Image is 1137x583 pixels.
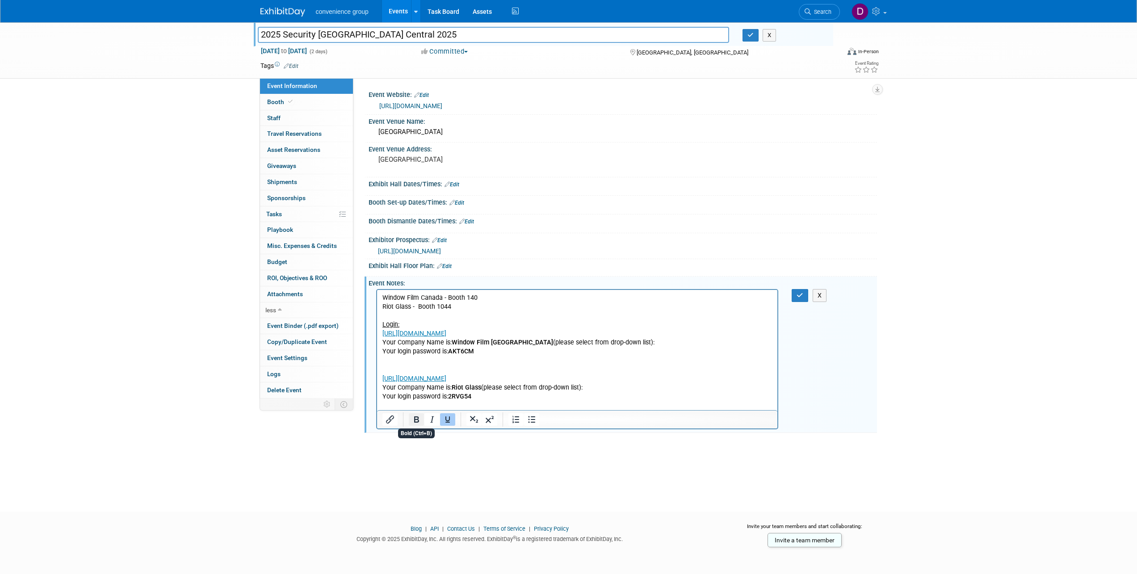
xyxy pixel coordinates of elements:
[513,535,516,540] sup: ®
[267,114,281,122] span: Staff
[432,237,447,243] a: Edit
[267,386,302,394] span: Delete Event
[369,115,877,126] div: Event Venue Name:
[423,525,429,532] span: |
[267,338,327,345] span: Copy/Duplicate Event
[449,200,464,206] a: Edit
[637,49,748,56] span: [GEOGRAPHIC_DATA], [GEOGRAPHIC_DATA]
[260,366,353,382] a: Logs
[260,174,353,190] a: Shipments
[378,247,441,255] a: [URL][DOMAIN_NAME]
[288,99,293,104] i: Booth reservation complete
[267,146,320,153] span: Asset Reservations
[534,525,569,532] a: Privacy Policy
[267,98,294,105] span: Booth
[267,290,303,298] span: Attachments
[369,214,877,226] div: Booth Dismantle Dates/Times:
[267,258,287,265] span: Budget
[379,102,442,109] a: [URL][DOMAIN_NAME]
[319,398,335,410] td: Personalize Event Tab Strip
[527,525,533,532] span: |
[369,196,877,207] div: Booth Set-up Dates/Times:
[369,177,877,189] div: Exhibit Hall Dates/Times:
[377,290,778,410] iframe: Rich Text Area
[260,318,353,334] a: Event Binder (.pdf export)
[267,354,307,361] span: Event Settings
[260,238,353,254] a: Misc. Expenses & Credits
[267,82,317,89] span: Event Information
[430,525,439,532] a: API
[266,210,282,218] span: Tasks
[852,3,868,20] img: Diego Boechat
[309,49,327,55] span: (2 days)
[854,61,878,66] div: Event Rating
[445,181,459,188] a: Edit
[733,523,877,536] div: Invite your team members and start collaborating:
[369,259,877,271] div: Exhibit Hall Floor Plan:
[260,382,353,398] a: Delete Event
[482,413,497,426] button: Superscript
[369,277,877,288] div: Event Notes:
[260,158,353,174] a: Giveaways
[447,525,475,532] a: Contact Us
[316,8,369,15] span: convenience group
[280,47,288,55] span: to
[267,162,296,169] span: Giveaways
[466,413,482,426] button: Subscript
[799,4,840,20] a: Search
[418,47,471,56] button: Committed
[260,61,298,70] td: Tags
[260,254,353,270] a: Budget
[848,48,856,55] img: Format-Inperson.png
[440,525,446,532] span: |
[811,8,831,15] span: Search
[459,218,474,225] a: Edit
[369,88,877,100] div: Event Website:
[524,413,539,426] button: Bullet list
[260,206,353,222] a: Tasks
[768,533,842,547] a: Invite a team member
[411,525,422,532] a: Blog
[260,334,353,350] a: Copy/Duplicate Event
[763,29,776,42] button: X
[437,263,452,269] a: Edit
[267,370,281,377] span: Logs
[267,242,337,249] span: Misc. Expenses & Credits
[260,142,353,158] a: Asset Reservations
[382,413,398,426] button: Insert/edit link
[284,63,298,69] a: Edit
[260,110,353,126] a: Staff
[267,178,297,185] span: Shipments
[813,289,827,302] button: X
[267,322,339,329] span: Event Binder (.pdf export)
[267,194,306,201] span: Sponsorships
[375,125,870,139] div: [GEOGRAPHIC_DATA]
[476,525,482,532] span: |
[483,525,525,532] a: Terms of Service
[409,413,424,426] button: Bold
[858,48,879,55] div: In-Person
[260,94,353,110] a: Booth
[424,413,440,426] button: Italic
[335,398,353,410] td: Toggle Event Tabs
[440,413,455,426] button: Underline
[414,92,429,98] a: Edit
[369,143,877,154] div: Event Venue Address:
[265,306,276,314] span: less
[260,78,353,94] a: Event Information
[787,46,879,60] div: Event Format
[260,350,353,366] a: Event Settings
[260,270,353,286] a: ROI, Objectives & ROO
[267,130,322,137] span: Travel Reservations
[508,413,524,426] button: Numbered list
[369,233,877,245] div: Exhibitor Prospectus:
